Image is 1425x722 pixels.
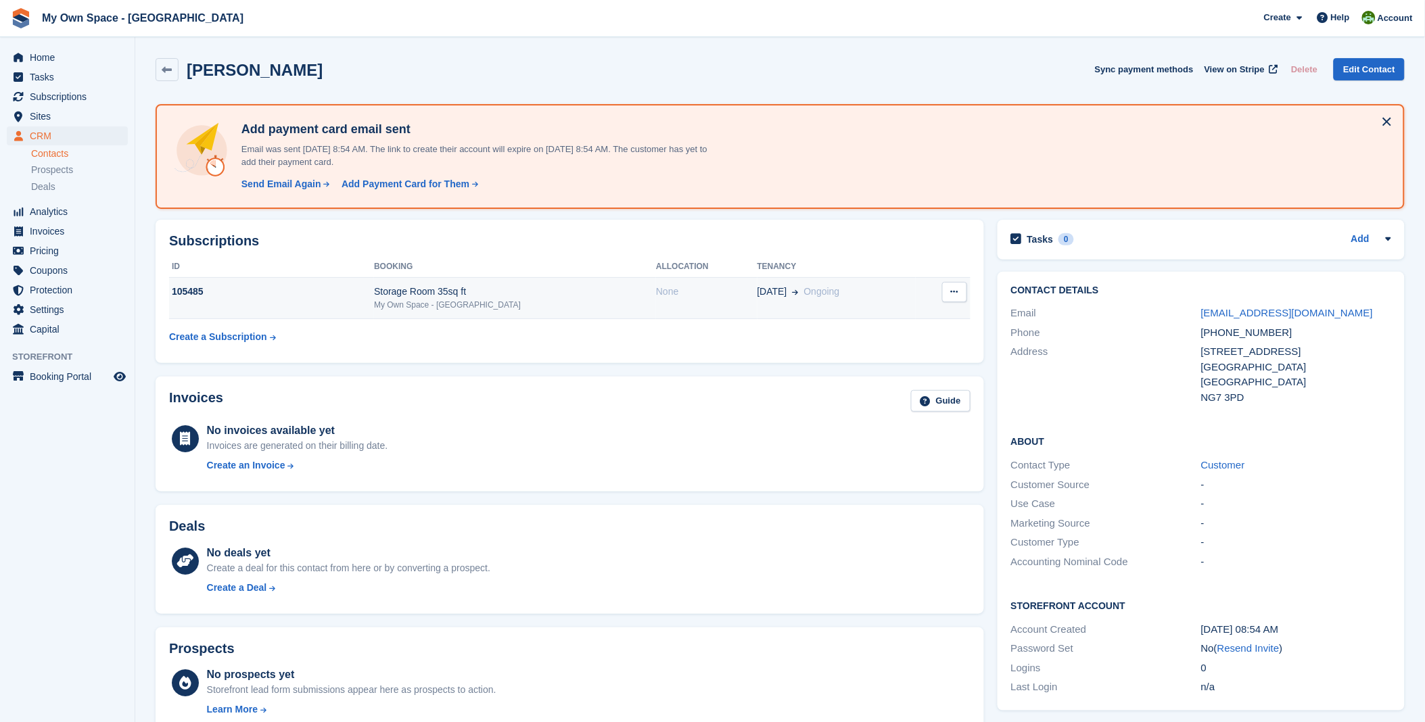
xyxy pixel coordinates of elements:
[169,285,374,299] div: 105485
[7,320,128,339] a: menu
[7,222,128,241] a: menu
[30,281,111,299] span: Protection
[30,241,111,260] span: Pricing
[207,439,388,453] div: Invoices are generated on their billing date.
[1011,622,1201,637] div: Account Created
[1201,660,1391,676] div: 0
[1011,660,1201,676] div: Logins
[374,285,656,299] div: Storage Room 35sq ft
[7,241,128,260] a: menu
[911,390,971,412] a: Guide
[207,702,258,717] div: Learn More
[187,61,323,79] h2: [PERSON_NAME]
[173,122,231,179] img: add-payment-card-4dbda4983b697a7845d177d07a5d71e8a16f1ec00487972de202a45f1e8132f5.svg
[374,256,656,278] th: Booking
[169,330,267,344] div: Create a Subscription
[207,458,388,473] a: Create an Invoice
[1217,642,1280,654] a: Resend Invite
[112,368,128,385] a: Preview store
[207,683,496,697] div: Storefront lead form submissions appear here as prospects to action.
[1201,325,1391,341] div: [PHONE_NUMBER]
[30,367,111,386] span: Booking Portal
[31,147,128,160] a: Contacts
[30,320,111,339] span: Capital
[1011,285,1391,296] h2: Contact Details
[1334,58,1405,80] a: Edit Contact
[169,519,205,534] h2: Deals
[656,256,757,278] th: Allocation
[1201,477,1391,493] div: -
[207,581,490,595] a: Create a Deal
[1264,11,1291,24] span: Create
[31,180,55,193] span: Deals
[656,285,757,299] div: None
[1362,11,1376,24] img: Keely
[31,180,128,194] a: Deals
[207,667,496,683] div: No prospects yet
[1201,516,1391,531] div: -
[1201,344,1391,360] div: [STREET_ADDRESS]
[1201,554,1391,570] div: -
[169,233,971,249] h2: Subscriptions
[1201,375,1391,390] div: [GEOGRAPHIC_DATA]
[169,324,276,350] a: Create a Subscription
[7,261,128,280] a: menu
[7,202,128,221] a: menu
[207,458,285,473] div: Create an Invoice
[1205,63,1265,76] span: View on Stripe
[336,177,480,191] a: Add Payment Card for Them
[1011,344,1201,405] div: Address
[1201,360,1391,375] div: [GEOGRAPHIC_DATA]
[30,202,111,221] span: Analytics
[207,702,496,717] a: Learn More
[1095,58,1194,80] button: Sync payment methods
[169,641,235,656] h2: Prospects
[37,7,249,29] a: My Own Space - [GEOGRAPHIC_DATA]
[1027,233,1054,245] h2: Tasks
[1011,598,1391,612] h2: Storefront Account
[7,126,128,145] a: menu
[7,68,128,87] a: menu
[1011,434,1391,448] h2: About
[11,8,31,28] img: stora-icon-8386f47178a22dfd0bd8f6a31ec36ba5ce8667c1dd55bd0f319d3a0aa187defe.svg
[30,300,111,319] span: Settings
[7,48,128,67] a: menu
[1201,622,1391,637] div: [DATE] 08:54 AM
[31,163,128,177] a: Prospects
[757,285,787,299] span: [DATE]
[1286,58,1323,80] button: Delete
[1011,535,1201,550] div: Customer Type
[1011,679,1201,695] div: Last Login
[1201,307,1373,318] a: [EMAIL_ADDRESS][DOMAIN_NAME]
[169,390,223,412] h2: Invoices
[30,87,111,106] span: Subscriptions
[30,107,111,126] span: Sites
[7,367,128,386] a: menu
[374,299,656,311] div: My Own Space - [GEOGRAPHIC_DATA]
[207,561,490,575] div: Create a deal for this contact from here or by converting a prospect.
[1331,11,1350,24] span: Help
[169,256,374,278] th: ID
[7,107,128,126] a: menu
[1351,232,1370,247] a: Add
[1011,554,1201,570] div: Accounting Nominal Code
[1011,325,1201,341] div: Phone
[1201,390,1391,406] div: NG7 3PD
[30,222,111,241] span: Invoices
[1011,516,1201,531] div: Marketing Source
[30,126,111,145] span: CRM
[1011,458,1201,473] div: Contact Type
[1201,459,1245,471] a: Customer
[1011,496,1201,512] div: Use Case
[12,350,135,364] span: Storefront
[207,545,490,561] div: No deals yet
[1011,477,1201,493] div: Customer Source
[241,177,321,191] div: Send Email Again
[31,164,73,176] span: Prospects
[207,423,388,439] div: No invoices available yet
[207,581,267,595] div: Create a Deal
[1378,11,1413,25] span: Account
[1214,642,1283,654] span: ( )
[1201,496,1391,512] div: -
[236,143,709,169] p: Email was sent [DATE] 8:54 AM. The link to create their account will expire on [DATE] 8:54 AM. Th...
